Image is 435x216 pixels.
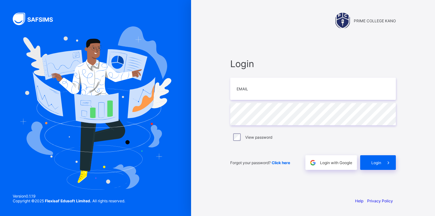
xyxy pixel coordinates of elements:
[354,18,396,23] span: PRIME COLLEGE KANO
[272,160,290,165] a: Click here
[13,13,61,25] img: SAFSIMS Logo
[367,199,393,203] a: Privacy Policy
[371,160,381,165] span: Login
[230,160,290,165] span: Forgot your password?
[245,135,272,140] label: View password
[355,199,363,203] a: Help
[309,159,317,166] img: google.396cfc9801f0270233282035f929180a.svg
[320,160,352,165] span: Login with Google
[13,194,125,199] span: Version 0.1.19
[45,199,91,203] strong: Flexisaf Edusoft Limited.
[230,58,396,69] span: Login
[13,199,125,203] span: Copyright © 2025 All rights reserved.
[20,26,171,189] img: Hero Image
